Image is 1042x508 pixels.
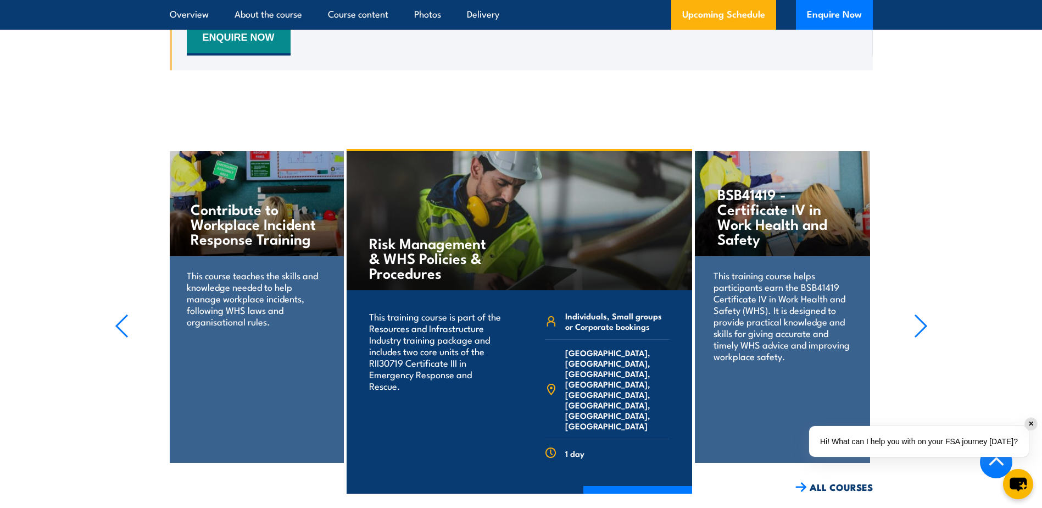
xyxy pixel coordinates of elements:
[187,269,325,327] p: This course teaches the skills and knowledge needed to help manage workplace incidents, following...
[369,311,505,391] p: This training course is part of the Resources and Infrastructure Industry training package and in...
[714,269,851,362] p: This training course helps participants earn the BSB41419 Certificate IV in Work Health and Safet...
[187,23,291,56] button: ENQUIRE NOW
[565,448,584,459] span: 1 day
[809,426,1029,457] div: Hi! What can I help you with on your FSA journey [DATE]?
[369,235,498,280] h4: Risk Management & WHS Policies & Procedures
[565,347,670,431] span: [GEOGRAPHIC_DATA], [GEOGRAPHIC_DATA], [GEOGRAPHIC_DATA], [GEOGRAPHIC_DATA], [GEOGRAPHIC_DATA], [G...
[191,201,321,246] h4: Contribute to Workplace Incident Response Training
[717,186,848,246] h4: BSB41419 - Certificate IV in Work Health and Safety
[1025,418,1037,430] div: ✕
[1003,469,1033,499] button: chat-button
[565,311,670,332] span: Individuals, Small groups or Corporate bookings
[795,481,873,494] a: ALL COURSES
